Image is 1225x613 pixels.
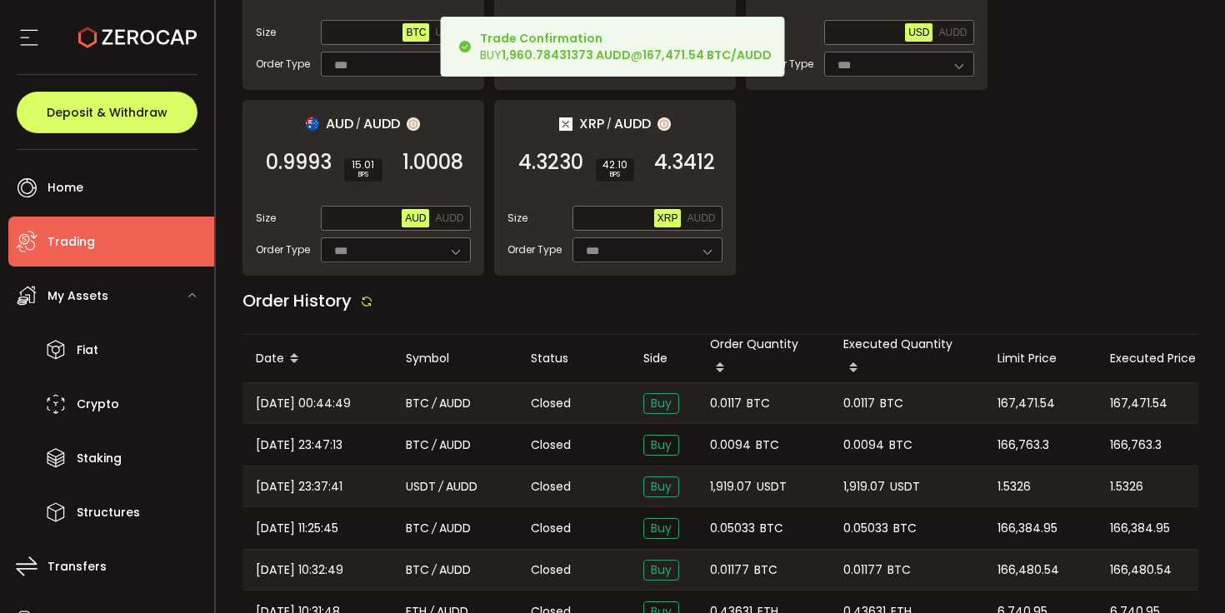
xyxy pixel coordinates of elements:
[683,209,718,227] button: AUDD
[997,477,1031,496] span: 1.5326
[614,113,651,134] span: AUDD
[77,446,122,471] span: Staking
[843,519,888,538] span: 0.05033
[242,345,392,373] div: Date
[654,154,715,171] span: 4.3412
[351,160,376,170] span: 15.01
[843,394,875,413] span: 0.0117
[439,519,471,538] span: AUDD
[843,561,882,580] span: 0.01177
[908,27,929,38] span: USD
[938,27,967,38] span: AUDD
[759,57,813,72] span: Order Type
[256,561,343,580] span: [DATE] 10:32:49
[893,519,917,538] span: BTC
[47,176,83,200] span: Home
[439,394,471,413] span: AUDD
[266,154,332,171] span: 0.9993
[518,154,583,171] span: 4.3230
[1110,477,1143,496] span: 1.5326
[643,435,679,456] span: Buy
[531,478,571,496] span: Closed
[406,394,429,413] span: BTC
[432,561,437,580] em: /
[642,47,772,63] b: 167,471.54 BTC/AUDD
[643,518,679,539] span: Buy
[439,436,471,455] span: AUDD
[438,477,443,496] em: /
[887,561,911,580] span: BTC
[1097,349,1209,368] div: Executed Price
[402,154,463,171] span: 1.0008
[402,23,429,42] button: BTC
[1142,533,1225,613] iframe: Chat Widget
[17,92,197,133] button: Deposit & Withdraw
[356,117,361,132] em: /
[905,23,932,42] button: USD
[507,242,562,257] span: Order Type
[432,23,467,42] button: USDC
[559,117,572,131] img: xrp_portfolio.png
[446,477,477,496] span: AUDD
[602,160,627,170] span: 42.10
[747,394,770,413] span: BTC
[406,519,429,538] span: BTC
[830,335,984,382] div: Executed Quantity
[432,519,437,538] em: /
[935,23,970,42] button: AUDD
[351,170,376,180] i: BPS
[657,117,671,131] img: zuPXiwguUFiBOIQyqLOiXsnnNitlx7q4LCwEbLHADjIpTka+Lip0HH8D0VTrd02z+wEAAAAASUVORK5CYII=
[531,561,571,579] span: Closed
[77,338,98,362] span: Fiat
[256,519,338,538] span: [DATE] 11:25:45
[507,211,527,226] span: Size
[531,436,571,454] span: Closed
[256,394,351,413] span: [DATE] 00:44:49
[392,349,517,368] div: Symbol
[435,27,463,38] span: USDC
[710,561,749,580] span: 0.01177
[406,477,436,496] span: USDT
[256,25,276,40] span: Size
[407,117,420,131] img: zuPXiwguUFiBOIQyqLOiXsnnNitlx7q4LCwEbLHADjIpTka+Lip0HH8D0VTrd02z+wEAAAAASUVORK5CYII=
[984,349,1097,368] div: Limit Price
[607,117,612,132] em: /
[256,57,310,72] span: Order Type
[77,392,119,416] span: Crypto
[1110,561,1172,580] span: 166,480.54
[517,349,630,368] div: Status
[890,477,920,496] span: USDT
[657,212,678,224] span: XRP
[326,113,353,134] span: AUD
[531,520,571,537] span: Closed
[406,27,426,38] span: BTC
[363,113,400,134] span: AUDD
[406,561,429,580] span: BTC
[531,395,571,412] span: Closed
[402,209,429,227] button: AUD
[47,230,95,254] span: Trading
[710,477,752,496] span: 1,919.07
[997,394,1055,413] span: 167,471.54
[306,117,319,131] img: aud_portfolio.svg
[256,477,342,496] span: [DATE] 23:37:41
[889,436,912,455] span: BTC
[1110,436,1162,455] span: 166,763.3
[687,212,715,224] span: AUDD
[406,436,429,455] span: BTC
[997,561,1059,580] span: 166,480.54
[1110,519,1170,538] span: 166,384.95
[256,211,276,226] span: Size
[1110,394,1167,413] span: 167,471.54
[643,476,679,497] span: Buy
[47,284,108,308] span: My Assets
[654,209,682,227] button: XRP
[630,349,697,368] div: Side
[756,436,779,455] span: BTC
[757,477,787,496] span: USDT
[439,561,471,580] span: AUDD
[432,209,467,227] button: AUDD
[405,212,426,224] span: AUD
[710,519,755,538] span: 0.05033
